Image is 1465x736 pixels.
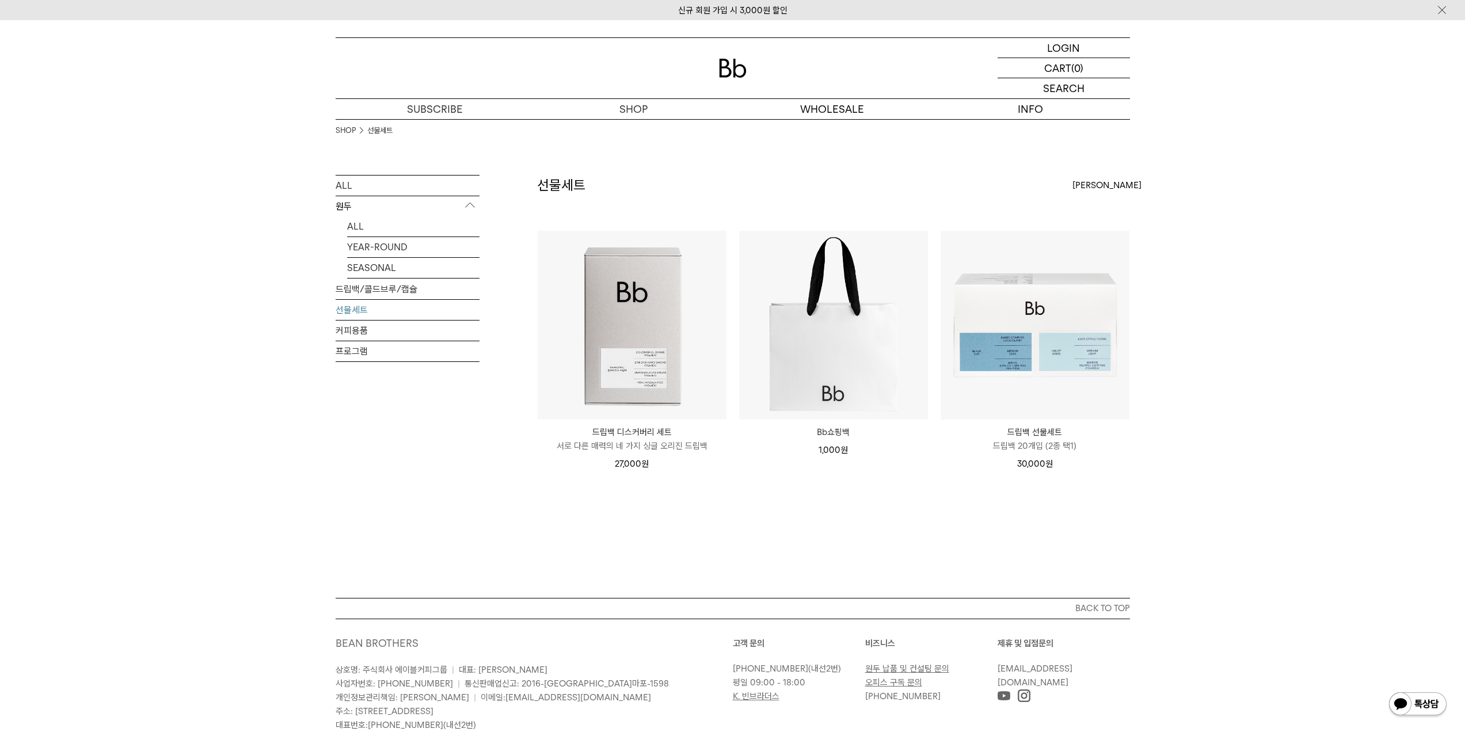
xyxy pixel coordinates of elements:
p: 원두 [336,196,480,217]
a: SUBSCRIBE [336,99,534,119]
span: 주소: [STREET_ADDRESS] [336,706,433,716]
span: 사업자번호: [PHONE_NUMBER] [336,678,453,689]
a: 드립백/콜드브루/캡슐 [336,279,480,299]
span: | [452,665,454,675]
span: 30,000 [1017,459,1053,469]
p: 고객 문의 [733,636,865,650]
a: Bb쇼핑백 [739,425,928,439]
span: [PERSON_NAME] [1072,178,1141,192]
span: 이메일: [481,692,651,703]
p: 평일 09:00 - 18:00 [733,676,859,689]
p: LOGIN [1047,38,1080,58]
span: 원 [840,445,848,455]
span: | [474,692,476,703]
p: (0) [1071,58,1083,78]
p: (내선2번) [733,662,859,676]
span: 통신판매업신고: 2016-[GEOGRAPHIC_DATA]마포-1598 [465,678,669,689]
a: 프로그램 [336,341,480,361]
span: 개인정보관리책임: [PERSON_NAME] [336,692,469,703]
span: 원 [641,459,649,469]
a: 선물세트 [336,300,480,320]
img: 로고 [719,59,747,78]
a: SEASONAL [347,258,480,278]
a: [EMAIL_ADDRESS][DOMAIN_NAME] [998,663,1072,688]
a: 드립백 디스커버리 세트 서로 다른 매력의 네 가지 싱글 오리진 드립백 [538,425,726,453]
a: 신규 회원 가입 시 3,000원 할인 [678,5,787,16]
span: 27,000 [615,459,649,469]
a: 커피용품 [336,321,480,341]
a: [PHONE_NUMBER] [733,663,808,674]
img: 카카오톡 채널 1:1 채팅 버튼 [1388,691,1448,719]
p: 비즈니스 [865,636,998,650]
p: 드립백 디스커버리 세트 [538,425,726,439]
a: K. 빈브라더스 [733,691,779,701]
a: ALL [336,176,480,196]
p: 드립백 20개입 (2종 택1) [941,439,1129,453]
img: 드립백 디스커버리 세트 [538,231,726,420]
a: 선물세트 [367,125,393,136]
p: SEARCH [1043,78,1085,98]
a: [PHONE_NUMBER] [865,691,941,701]
a: 오피스 구독 문의 [865,677,922,688]
p: CART [1044,58,1071,78]
a: BEAN BROTHERS [336,637,418,649]
a: 드립백 선물세트 드립백 20개입 (2종 택1) [941,425,1129,453]
button: BACK TO TOP [336,598,1130,619]
span: 1,000 [819,445,848,455]
a: [EMAIL_ADDRESS][DOMAIN_NAME] [505,692,651,703]
p: 서로 다른 매력의 네 가지 싱글 오리진 드립백 [538,439,726,453]
a: 원두 납품 및 컨설팅 문의 [865,663,949,674]
p: WHOLESALE [733,99,931,119]
p: INFO [931,99,1130,119]
img: 드립백 선물세트 [941,231,1129,420]
span: 대표: [PERSON_NAME] [459,665,547,675]
a: CART (0) [998,58,1130,78]
p: 제휴 및 입점문의 [998,636,1130,650]
span: 원 [1045,459,1053,469]
a: SHOP [534,99,733,119]
span: | [458,678,460,689]
a: [PHONE_NUMBER] [368,720,443,730]
a: LOGIN [998,38,1130,58]
a: SHOP [336,125,356,136]
p: 드립백 선물세트 [941,425,1129,439]
img: Bb쇼핑백 [739,231,928,420]
a: YEAR-ROUND [347,237,480,257]
a: ALL [347,216,480,237]
h2: 선물세트 [537,176,585,195]
span: 상호명: 주식회사 에이블커피그룹 [336,665,447,675]
span: 대표번호: (내선2번) [336,720,476,730]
